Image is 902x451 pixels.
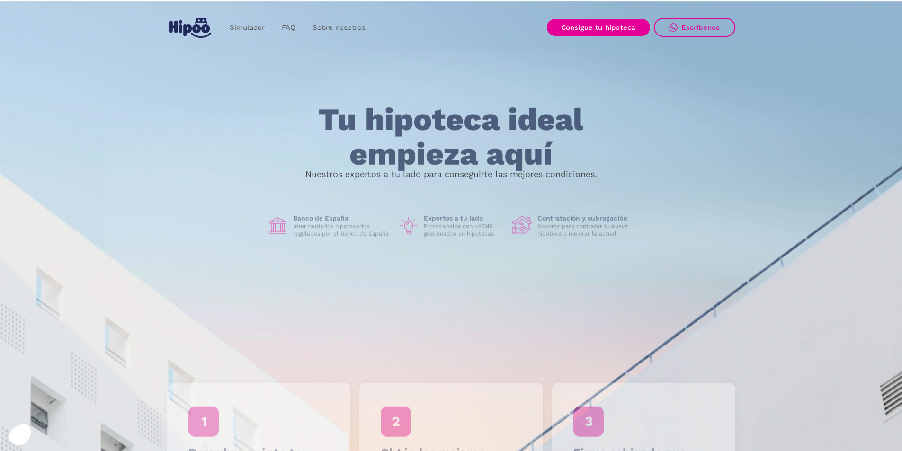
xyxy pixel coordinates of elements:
p: Intermediarios hipotecarios regulados por el Banco de España [293,222,391,238]
a: Sobre nosotros [304,18,374,37]
h1: Expertos a tu lado [424,214,504,222]
h1: Contratación y subrogación [537,214,635,222]
div: Escríbenos [681,23,720,32]
h1: Banco de España [293,214,391,222]
a: home [167,14,214,42]
a: FAQ [273,18,304,37]
a: Escríbenos [654,18,735,37]
h1: Tu hipoteca ideal empieza aquí [271,103,630,171]
a: Consigue tu hipoteca [547,19,650,36]
a: Simulador [221,18,273,37]
p: Soporte para contratar tu nueva hipoteca o mejorar la actual [537,222,635,238]
p: Profesionales con +40M€ gestionados en hipotecas [424,222,504,238]
p: Nuestros expertos a tu lado para conseguirte las mejores condiciones. [305,170,597,178]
